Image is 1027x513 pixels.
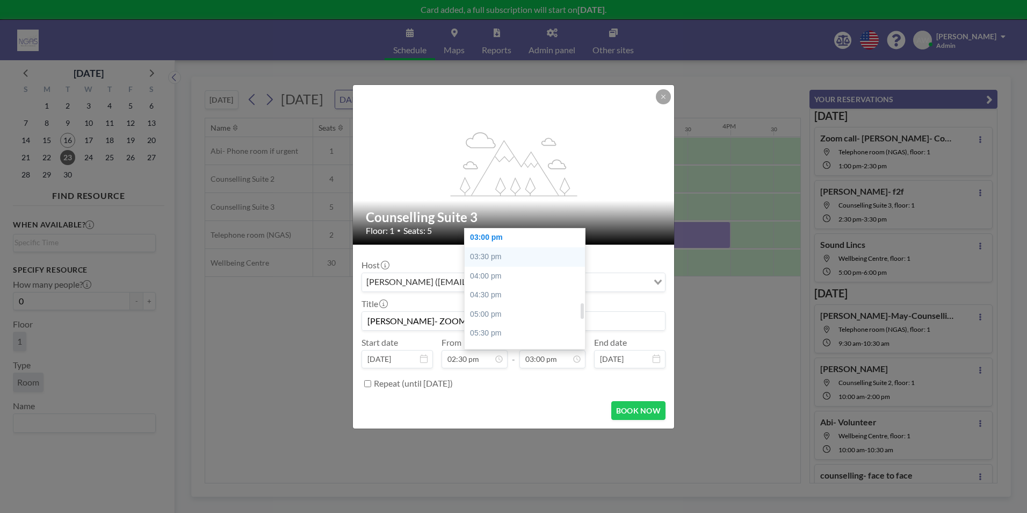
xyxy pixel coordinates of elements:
div: 05:30 pm [465,324,590,343]
span: [PERSON_NAME] ([EMAIL_ADDRESS][DOMAIN_NAME]) [364,275,585,289]
div: 04:30 pm [465,286,590,305]
div: 06:00 pm [465,343,590,362]
div: 03:30 pm [465,247,590,267]
label: From [442,337,461,348]
span: - [512,341,515,365]
input: Abi's reservation [362,312,665,330]
input: Search for option [586,275,647,289]
label: Title [361,298,387,309]
span: Seats: 5 [403,225,432,236]
label: Start date [361,337,398,348]
div: 04:00 pm [465,267,590,286]
label: End date [594,337,627,348]
div: Search for option [362,273,665,291]
label: Repeat (until [DATE]) [374,378,453,389]
h2: Counselling Suite 3 [366,209,662,225]
g: flex-grow: 1.2; [451,131,577,196]
span: • [397,226,401,234]
div: 05:00 pm [465,305,590,324]
span: Floor: 1 [366,225,394,236]
div: 03:00 pm [465,228,590,247]
button: BOOK NOW [611,401,666,420]
label: Host [361,260,388,270]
